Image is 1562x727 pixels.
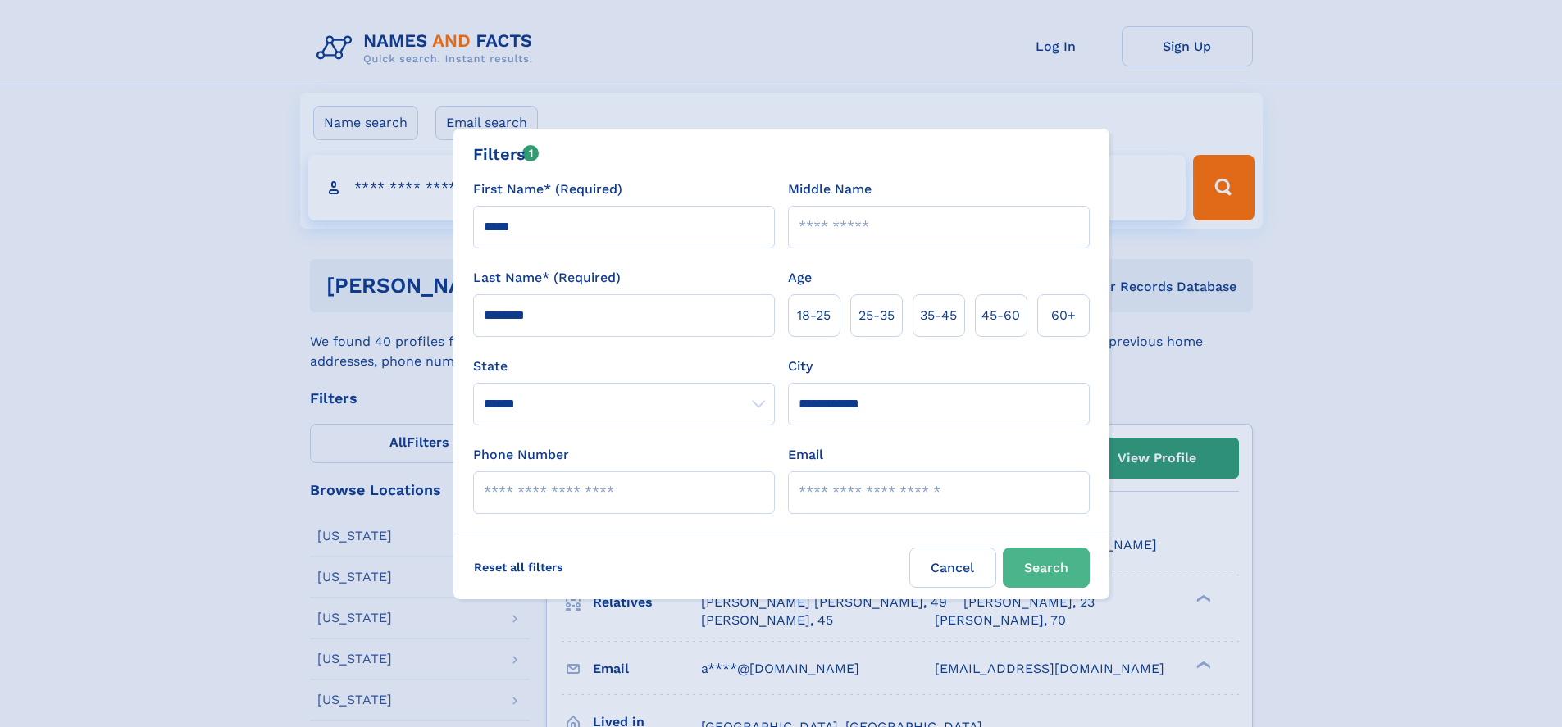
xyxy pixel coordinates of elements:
label: Age [788,268,812,288]
span: 35‑45 [920,306,957,325]
label: Email [788,445,823,465]
span: 25‑35 [858,306,895,325]
span: 18‑25 [797,306,831,325]
label: Phone Number [473,445,569,465]
span: 60+ [1051,306,1076,325]
label: City [788,357,813,376]
label: Reset all filters [463,548,574,587]
div: Filters [473,142,540,166]
button: Search [1003,548,1090,588]
label: State [473,357,775,376]
label: Middle Name [788,179,872,199]
span: 45‑60 [981,306,1020,325]
label: First Name* (Required) [473,179,622,199]
label: Cancel [909,548,996,588]
label: Last Name* (Required) [473,268,621,288]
